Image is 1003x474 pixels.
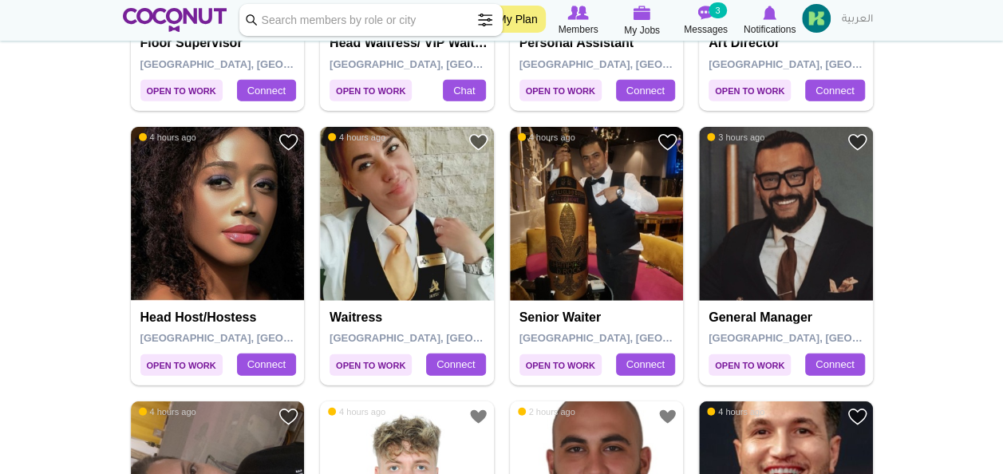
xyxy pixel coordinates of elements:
a: Messages Messages 3 [674,4,738,38]
span: 4 hours ago [139,132,196,143]
span: [GEOGRAPHIC_DATA], [GEOGRAPHIC_DATA] [140,58,368,70]
a: Connect [616,354,675,376]
a: Connect [805,80,864,102]
h4: Art Director [709,36,867,50]
span: [GEOGRAPHIC_DATA], [GEOGRAPHIC_DATA] [330,332,557,344]
a: Connect [805,354,864,376]
a: Notifications Notifications [738,4,802,38]
a: Add to Favourites [468,407,488,427]
span: [GEOGRAPHIC_DATA], [GEOGRAPHIC_DATA] [519,332,747,344]
span: Open to Work [709,354,791,376]
span: [GEOGRAPHIC_DATA], [GEOGRAPHIC_DATA] [330,58,557,70]
img: My Jobs [634,6,651,20]
small: 3 [709,2,726,18]
a: Connect [426,354,485,376]
span: Members [558,22,598,38]
a: Connect [616,80,675,102]
h4: Senior waiter [519,310,678,325]
span: 4 hours ago [328,132,385,143]
span: Notifications [744,22,796,38]
a: Browse Members Members [547,4,610,38]
img: Messages [698,6,714,20]
span: [GEOGRAPHIC_DATA], [GEOGRAPHIC_DATA] [140,332,368,344]
span: 4 hours ago [707,406,764,417]
span: [GEOGRAPHIC_DATA], [GEOGRAPHIC_DATA] [709,332,936,344]
h4: General Manager [709,310,867,325]
a: My Jobs My Jobs [610,4,674,38]
h4: Personal Assistant [519,36,678,50]
a: Add to Favourites [847,407,867,427]
a: Add to Favourites [847,132,867,152]
a: Add to Favourites [278,407,298,427]
span: 4 hours ago [328,406,385,417]
img: Home [123,8,227,32]
a: Add to Favourites [468,132,488,152]
h4: Head Waitress/ VIP Waitress/ Waitress [330,36,488,50]
span: 4 hours ago [139,406,196,417]
span: Open to Work [140,80,223,101]
span: Open to Work [519,354,602,376]
input: Search members by role or city [239,4,503,36]
span: 3 hours ago [707,132,764,143]
a: Chat [443,80,485,102]
span: 2 hours ago [518,406,575,417]
span: [GEOGRAPHIC_DATA], [GEOGRAPHIC_DATA] [709,58,936,70]
h4: Head Host/Hostess [140,310,299,325]
a: Connect [237,354,296,376]
a: Add to Favourites [657,132,677,152]
a: Add to Favourites [278,132,298,152]
h4: Floor Supervisor [140,36,299,50]
a: My Plan [489,6,546,33]
span: Open to Work [709,80,791,101]
a: Connect [237,80,296,102]
span: Messages [684,22,728,38]
a: العربية [834,4,881,36]
span: Open to Work [330,354,412,376]
span: [GEOGRAPHIC_DATA], [GEOGRAPHIC_DATA] [519,58,747,70]
span: My Jobs [624,22,660,38]
span: 4 hours ago [518,132,575,143]
a: Add to Favourites [657,407,677,427]
span: Open to Work [140,354,223,376]
span: Open to Work [519,80,602,101]
img: Notifications [763,6,776,20]
span: Open to Work [330,80,412,101]
h4: Waitress [330,310,488,325]
img: Browse Members [567,6,588,20]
